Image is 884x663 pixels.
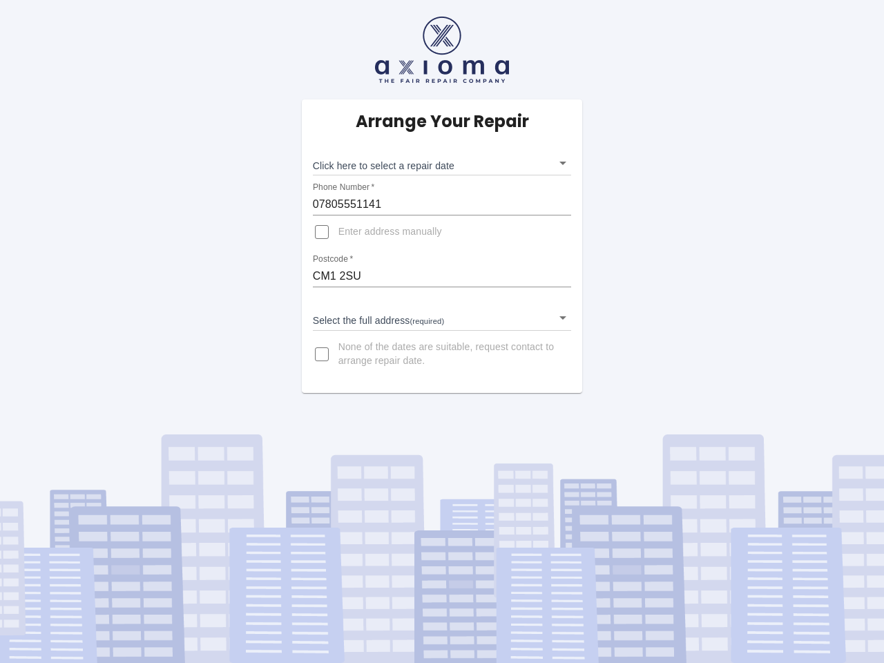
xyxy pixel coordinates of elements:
[313,253,353,265] label: Postcode
[313,182,374,193] label: Phone Number
[338,225,442,239] span: Enter address manually
[356,110,529,133] h5: Arrange Your Repair
[338,340,561,368] span: None of the dates are suitable, request contact to arrange repair date.
[375,17,509,83] img: axioma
